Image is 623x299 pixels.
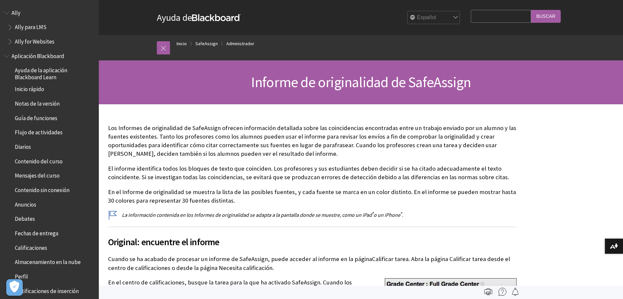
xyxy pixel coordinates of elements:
[12,50,64,59] span: Aplicación Blackboard
[15,127,63,136] span: Flujo de actividades
[108,255,517,272] p: Cuando se ha acabado de procesar un informe de SafeAssign, puede acceder al informe en la páginaC...
[15,113,57,121] span: Guía de funciones
[15,257,81,266] span: Almacenamiento en la nube
[108,164,517,182] p: El informe identifica todos los bloques de texto que coinciden. Los profesores y sus estudiantes ...
[12,7,20,16] span: Ally
[531,10,561,23] input: Buscar
[15,84,44,93] span: Inicio rápido
[498,288,506,296] img: More help
[195,40,218,48] a: SafeAssign
[251,73,471,91] span: Informe de originalidad de SafeAssign
[157,12,241,23] a: Ayuda deBlackboard
[108,124,517,158] p: Los Informes de originalidad de SafeAssign ofrecen información detallada sobre las coincidencias ...
[15,156,63,165] span: Contenido del curso
[15,214,35,222] span: Debates
[15,141,31,150] span: Diarios
[108,211,517,218] p: La información contenida en los Informes de originalidad se adapta a la pantalla donde se muestre...
[15,65,94,81] span: Ayuda de la aplicación Blackboard Learn
[511,288,519,296] img: Follow this page
[108,227,517,249] h2: Original: encuentre el informe
[192,14,241,21] strong: Blackboard
[6,279,23,296] button: Abrir preferencias
[484,288,492,296] img: Print
[408,11,460,24] select: Site Language Selector
[15,22,46,31] span: Ally para LMS
[15,199,36,208] span: Anuncios
[15,184,70,193] span: Contenido sin conexión
[108,188,517,205] p: En el Informe de originalidad se muestra la lista de las posibles fuentes, y cada fuente se marca...
[372,211,374,216] sup: ®
[15,170,60,179] span: Mensajes del curso
[400,211,402,216] sup: ®
[4,7,95,47] nav: Book outline for Anthology Ally Help
[226,40,254,48] a: Administrador
[15,242,47,251] span: Calificaciones
[15,98,60,107] span: Notas de la versión
[15,36,54,45] span: Ally for Websites
[177,40,187,48] a: Inicio
[15,285,79,294] span: Notificaciones de inserción
[15,228,58,237] span: Fechas de entrega
[15,271,28,280] span: Perfil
